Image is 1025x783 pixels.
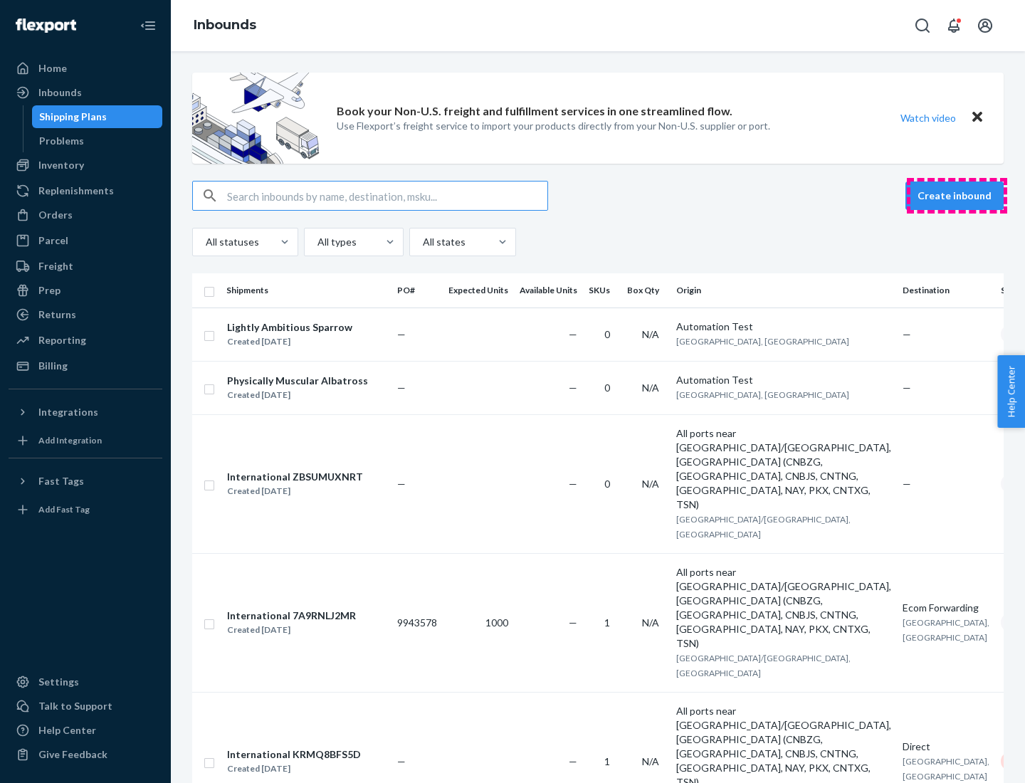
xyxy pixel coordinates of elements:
a: Problems [32,130,163,152]
a: Shipping Plans [32,105,163,128]
input: All types [316,235,317,249]
div: Give Feedback [38,747,107,762]
a: Settings [9,671,162,693]
span: N/A [642,755,659,767]
div: Prep [38,283,61,298]
div: Created [DATE] [227,335,352,349]
span: 0 [604,478,610,490]
span: — [569,382,577,394]
a: Reporting [9,329,162,352]
span: [GEOGRAPHIC_DATA], [GEOGRAPHIC_DATA] [676,389,849,400]
div: Replenishments [38,184,114,198]
a: Inbounds [194,17,256,33]
span: — [569,328,577,340]
th: Expected Units [443,273,514,308]
div: All ports near [GEOGRAPHIC_DATA]/[GEOGRAPHIC_DATA], [GEOGRAPHIC_DATA] (CNBZG, [GEOGRAPHIC_DATA], ... [676,565,891,651]
div: Home [38,61,67,75]
div: Created [DATE] [227,623,356,637]
div: Shipping Plans [39,110,107,124]
span: N/A [642,616,659,629]
ol: breadcrumbs [182,5,268,46]
span: [GEOGRAPHIC_DATA], [GEOGRAPHIC_DATA] [676,336,849,347]
div: Problems [39,134,84,148]
a: Help Center [9,719,162,742]
div: Inbounds [38,85,82,100]
button: Help Center [997,355,1025,428]
span: — [397,478,406,490]
a: Returns [9,303,162,326]
button: Fast Tags [9,470,162,493]
div: All ports near [GEOGRAPHIC_DATA]/[GEOGRAPHIC_DATA], [GEOGRAPHIC_DATA] (CNBZG, [GEOGRAPHIC_DATA], ... [676,426,891,512]
a: Billing [9,354,162,377]
a: Parcel [9,229,162,252]
span: [GEOGRAPHIC_DATA], [GEOGRAPHIC_DATA] [903,756,989,782]
div: Fast Tags [38,474,84,488]
span: — [397,382,406,394]
span: 1 [604,616,610,629]
div: Direct [903,740,989,754]
div: Orders [38,208,73,222]
span: — [397,755,406,767]
input: All states [421,235,423,249]
div: Integrations [38,405,98,419]
input: Search inbounds by name, destination, msku... [227,182,547,210]
div: Created [DATE] [227,484,363,498]
th: Box Qty [621,273,671,308]
div: Physically Muscular Albatross [227,374,368,388]
div: Returns [38,308,76,322]
a: Add Fast Tag [9,498,162,521]
span: — [903,478,911,490]
span: — [903,328,911,340]
th: Origin [671,273,897,308]
p: Book your Non-U.S. freight and fulfillment services in one streamlined flow. [337,103,732,120]
a: Replenishments [9,179,162,202]
p: Use Flexport’s freight service to import your products directly from your Non-U.S. supplier or port. [337,119,770,133]
a: Talk to Support [9,695,162,718]
span: 1000 [485,616,508,629]
span: [GEOGRAPHIC_DATA], [GEOGRAPHIC_DATA] [903,617,989,643]
span: N/A [642,478,659,490]
div: International KRMQ8BFS5D [227,747,361,762]
th: Available Units [514,273,583,308]
th: SKUs [583,273,621,308]
span: 0 [604,382,610,394]
a: Freight [9,255,162,278]
th: Shipments [221,273,391,308]
input: All statuses [204,235,206,249]
div: International ZBSUMUXNRT [227,470,363,484]
span: — [569,616,577,629]
span: 1 [604,755,610,767]
span: N/A [642,328,659,340]
span: 0 [604,328,610,340]
div: Talk to Support [38,699,112,713]
div: Add Fast Tag [38,503,90,515]
div: Billing [38,359,68,373]
a: Inventory [9,154,162,177]
a: Prep [9,279,162,302]
a: Add Integration [9,429,162,452]
div: Automation Test [676,373,891,387]
span: [GEOGRAPHIC_DATA]/[GEOGRAPHIC_DATA], [GEOGRAPHIC_DATA] [676,514,851,540]
div: Automation Test [676,320,891,334]
span: — [569,755,577,767]
button: Close Navigation [134,11,162,40]
button: Watch video [891,107,965,128]
div: Ecom Forwarding [903,601,989,615]
span: [GEOGRAPHIC_DATA]/[GEOGRAPHIC_DATA], [GEOGRAPHIC_DATA] [676,653,851,678]
div: Created [DATE] [227,388,368,402]
button: Integrations [9,401,162,424]
span: — [569,478,577,490]
td: 9943578 [391,553,443,692]
a: Home [9,57,162,80]
div: Inventory [38,158,84,172]
div: Freight [38,259,73,273]
th: PO# [391,273,443,308]
button: Open account menu [971,11,999,40]
div: Lightly Ambitious Sparrow [227,320,352,335]
div: Add Integration [38,434,102,446]
a: Inbounds [9,81,162,104]
a: Orders [9,204,162,226]
img: Flexport logo [16,19,76,33]
span: — [903,382,911,394]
